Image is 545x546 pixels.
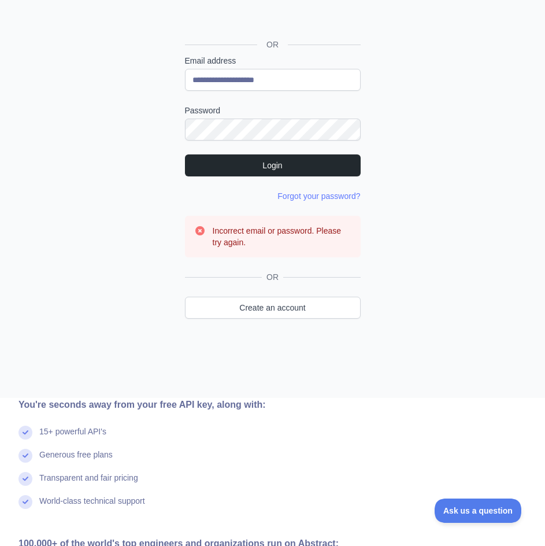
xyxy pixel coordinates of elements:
[18,398,373,412] div: You're seconds away from your free API key, along with:
[262,271,283,283] span: OR
[185,297,361,319] a: Create an account
[39,426,106,449] div: 15+ powerful API's
[185,154,361,176] button: Login
[18,449,32,463] img: check mark
[435,499,522,523] iframe: Toggle Customer Support
[39,495,145,518] div: World-class technical support
[213,225,351,248] h3: Incorrect email or password. Please try again.
[277,191,360,201] a: Forgot your password?
[39,449,113,472] div: Generous free plans
[185,55,361,67] label: Email address
[257,39,288,50] span: OR
[18,472,32,486] img: check mark
[39,472,138,495] div: Transparent and fair pricing
[185,105,361,116] label: Password
[18,495,32,509] img: check mark
[18,426,32,440] img: check mark
[179,6,364,31] iframe: [Googleでログイン]ボタン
